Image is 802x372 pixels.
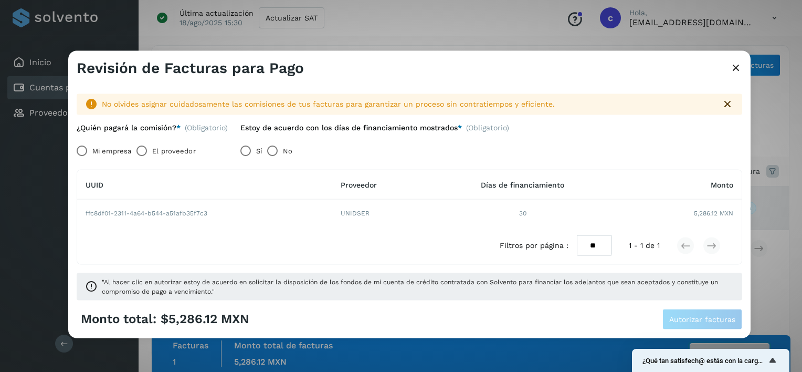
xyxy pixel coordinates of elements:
[152,140,195,161] label: El proveedor
[77,59,304,77] h3: Revisión de Facturas para Pago
[102,277,734,296] span: "Al hacer clic en autorizar estoy de acuerdo en solicitar la disposición de los fondos de mi cuen...
[81,312,156,327] span: Monto total:
[102,99,713,110] div: No olvides asignar cuidadosamente las comisiones de tus facturas para garantizar un proceso sin c...
[430,200,615,227] td: 30
[161,312,249,327] span: $5,286.12 MXN
[86,180,103,189] span: UUID
[662,308,742,329] button: Autorizar facturas
[256,140,262,161] label: Sí
[500,240,568,251] span: Filtros por página :
[642,357,766,365] span: ¿Qué tan satisfech@ estás con la carga de tus facturas?
[240,123,462,132] label: Estoy de acuerdo con los días de financiamiento mostrados
[283,140,292,161] label: No
[694,209,733,218] span: 5,286.12 MXN
[481,180,564,189] span: Días de financiamiento
[341,180,377,189] span: Proveedor
[642,354,779,367] button: Mostrar encuesta - ¿Qué tan satisfech@ estás con la carga de tus facturas?
[332,200,430,227] td: UNIDSER
[77,200,332,227] td: ffc8df01-2311-4a64-b544-a51afb35f7c3
[711,180,733,189] span: Monto
[629,240,660,251] span: 1 - 1 de 1
[92,140,131,161] label: Mi empresa
[669,315,735,323] span: Autorizar facturas
[466,123,509,136] span: (Obligatorio)
[185,123,228,132] span: (Obligatorio)
[77,123,181,132] label: ¿Quién pagará la comisión?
